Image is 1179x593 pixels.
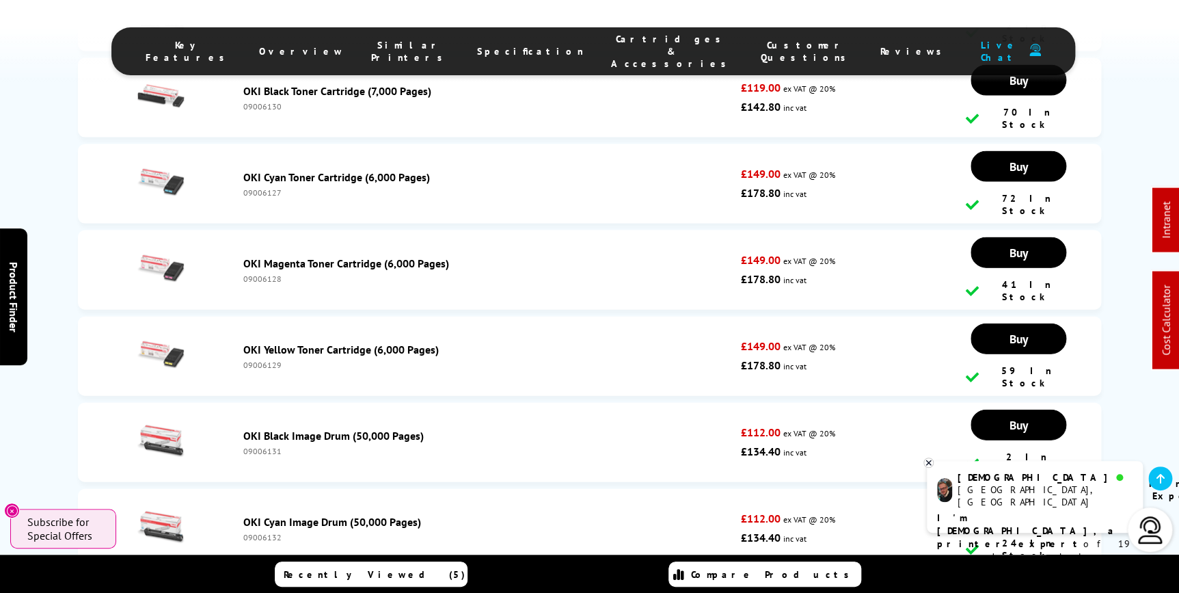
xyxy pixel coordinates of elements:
img: user-headset-duotone.svg [1029,44,1041,57]
span: ex VAT @ 20% [783,170,835,180]
a: OKI Black Toner Cartridge (7,000 Pages) [243,84,431,98]
a: Cost Calculator [1159,285,1173,356]
span: Key Features [146,39,232,64]
span: Specification [477,45,584,57]
a: OKI Magenta Toner Cartridge (6,000 Pages) [243,256,449,270]
img: user-headset-light.svg [1137,516,1164,544]
span: Live Chat [976,39,1022,64]
img: OKI Black Toner Cartridge (7,000 Pages) [137,73,185,120]
span: Recently Viewed (5) [284,568,465,581]
span: inc vat [783,189,807,199]
span: Customer Questions [761,39,853,64]
img: OKI Magenta Toner Cartridge (6,000 Pages) [137,245,185,293]
span: inc vat [783,447,807,458]
span: Buy [1009,245,1028,261]
span: ex VAT @ 20% [783,514,835,525]
span: Buy [1009,331,1028,347]
strong: £142.80 [741,100,781,114]
span: inc vat [783,103,807,113]
strong: £112.00 [741,512,781,525]
button: Close [4,503,20,518]
span: Product Finder [7,261,21,332]
a: Intranet [1159,202,1173,239]
strong: £119.00 [741,81,781,94]
span: inc vat [783,275,807,285]
img: OKI Black Image Drum (50,000 Pages) [137,417,185,465]
div: 59 In Stock [965,365,1071,389]
p: of 19 years! I can help you choose the right product [937,512,1133,590]
strong: £134.40 [741,445,781,458]
div: 09006129 [243,360,734,370]
span: Buy [1009,159,1028,174]
strong: £178.80 [741,272,781,286]
span: ex VAT @ 20% [783,428,835,438]
div: 09006132 [243,532,734,542]
span: Buy [1009,417,1028,433]
div: [DEMOGRAPHIC_DATA] [958,471,1132,484]
strong: £178.80 [741,186,781,200]
a: OKI Cyan Toner Cartridge (6,000 Pages) [243,170,430,184]
a: OKI Yellow Toner Cartridge (6,000 Pages) [243,343,439,356]
a: Compare Products [668,562,861,587]
span: ex VAT @ 20% [783,256,835,266]
div: 70 In Stock [965,106,1071,131]
span: inc vat [783,533,807,544]
img: OKI Yellow Toner Cartridge (6,000 Pages) [137,331,185,379]
span: inc vat [783,361,807,371]
div: 72 In Stock [965,192,1071,217]
a: OKI Cyan Image Drum (50,000 Pages) [243,515,421,529]
div: 2 In Stock [965,451,1071,475]
span: Similar Printers [371,39,450,64]
strong: £149.00 [741,253,781,267]
img: chris-livechat.png [937,478,952,502]
a: OKI Black Image Drum (50,000 Pages) [243,429,424,443]
div: 09006130 [243,101,734,111]
span: Compare Products [691,568,856,581]
span: ex VAT @ 20% [783,83,835,94]
img: OKI Cyan Toner Cartridge (6,000 Pages) [137,159,185,207]
div: 09006131 [243,446,734,456]
strong: £112.00 [741,425,781,439]
img: OKI Cyan Image Drum (50,000 Pages) [137,503,185,551]
strong: £134.40 [741,531,781,544]
span: Cartridges & Accessories [611,33,733,70]
strong: £178.80 [741,358,781,372]
a: Recently Viewed (5) [275,562,467,587]
div: 41 In Stock [965,278,1071,303]
div: [GEOGRAPHIC_DATA], [GEOGRAPHIC_DATA] [958,484,1132,508]
strong: £149.00 [741,339,781,353]
b: I'm [DEMOGRAPHIC_DATA], a printer expert [937,512,1117,550]
span: Overview [259,45,344,57]
div: 09006127 [243,187,734,198]
div: 09006128 [243,274,734,284]
span: ex VAT @ 20% [783,342,835,352]
span: Reviews [880,45,949,57]
strong: £149.00 [741,167,781,181]
span: Subscribe for Special Offers [27,515,103,542]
